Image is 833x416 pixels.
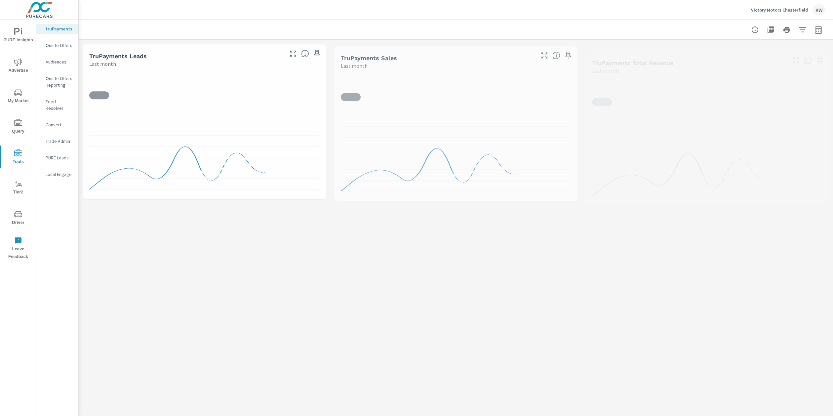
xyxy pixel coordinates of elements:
[592,60,673,66] h5: truPayments Total Revenue
[2,180,34,196] span: Tier2
[814,55,825,66] span: Save this to your personalized report
[812,23,825,36] button: Select Date Range
[804,57,812,64] span: Total revenue from sales matched to a truPayments lead. [Source: This data is sourced from the de...
[2,119,34,135] span: Query
[36,57,78,67] div: Audiences
[46,98,73,111] p: Feed Resolver
[552,52,560,60] span: Number of sales matched to a truPayments lead. [Source: This data is sourced from the dealer's DM...
[341,55,397,62] h5: truPayments Sales
[780,23,793,36] button: Print Report
[46,171,73,178] p: Local Engage
[46,154,73,161] p: PURE Leads
[2,58,34,74] span: Advertise
[36,169,78,179] div: Local Engage
[2,89,34,105] span: My Market
[36,97,78,113] div: Feed Resolver
[2,210,34,227] span: Driver
[592,67,619,75] p: Last month
[46,59,73,65] p: Audiences
[46,42,73,49] p: Onsite Offers
[312,48,322,59] span: Save this to your personalized report
[539,50,550,61] button: Make Fullscreen
[46,138,73,145] p: Trade Admin
[36,24,78,34] div: truPayments
[46,121,73,128] p: Convert
[36,40,78,50] div: Onsite Offers
[0,20,36,263] div: nav menu
[764,23,777,36] button: "Export Report to PDF"
[796,23,809,36] button: Apply Filters
[563,50,574,61] span: Save this to your personalized report
[89,60,116,68] p: Last month
[36,120,78,130] div: Convert
[2,28,34,44] span: PURE Insights
[46,75,73,88] p: Onsite Offers Reporting
[36,136,78,146] div: Trade Admin
[2,237,34,261] span: Leave Feedback
[36,153,78,163] div: PURE Leads
[36,73,78,90] div: Onsite Offers Reporting
[46,25,73,32] p: truPayments
[301,50,309,58] span: The number of truPayments leads.
[89,53,147,60] h5: truPayments Leads
[813,4,825,16] div: KW
[791,55,801,66] button: Make Fullscreen
[341,62,368,70] p: Last month
[751,7,808,13] p: Victory Motors Chesterfield
[288,48,298,59] button: Make Fullscreen
[2,149,34,166] span: Tools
